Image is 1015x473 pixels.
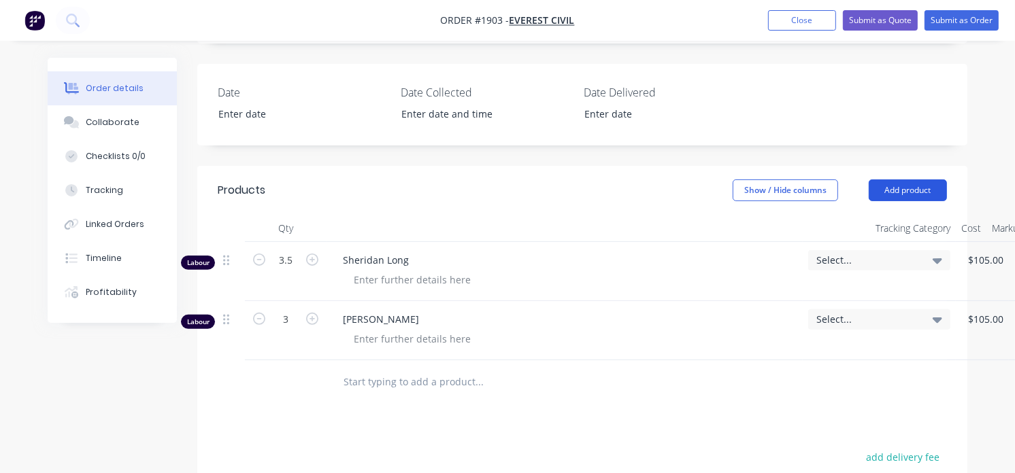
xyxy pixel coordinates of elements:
[441,14,510,27] span: Order #1903 -
[925,10,999,31] button: Submit as Order
[343,368,615,396] input: Start typing to add a product...
[48,207,177,241] button: Linked Orders
[181,315,215,329] div: Labour
[209,104,378,124] input: Enter date
[956,215,986,242] div: Cost
[218,84,388,101] label: Date
[392,104,561,124] input: Enter date and time
[218,182,265,198] div: Products
[816,312,919,326] span: Select...
[86,184,123,196] div: Tracking
[48,139,177,173] button: Checklists 0/0
[816,253,919,267] span: Select...
[859,448,947,466] button: add delivery fee
[86,218,144,230] div: Linked Orders
[48,173,177,207] button: Tracking
[843,10,918,31] button: Submit as Quote
[869,179,947,201] button: Add product
[86,252,122,264] div: Timeline
[401,84,571,101] label: Date Collected
[575,104,744,124] input: Enter date
[24,10,45,31] img: Factory
[48,275,177,309] button: Profitability
[48,105,177,139] button: Collaborate
[510,14,575,27] a: Everest Civil
[86,286,137,298] div: Profitability
[181,256,215,270] div: Labour
[245,215,327,242] div: Qty
[86,150,146,162] div: Checklists 0/0
[768,10,836,31] button: Close
[86,116,139,128] div: Collaborate
[343,253,797,267] span: Sheridan Long
[733,179,838,201] button: Show / Hide columns
[803,215,956,242] div: Tracking Category
[584,84,754,101] label: Date Delivered
[86,82,144,94] div: Order details
[48,71,177,105] button: Order details
[48,241,177,275] button: Timeline
[343,312,797,326] span: [PERSON_NAME]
